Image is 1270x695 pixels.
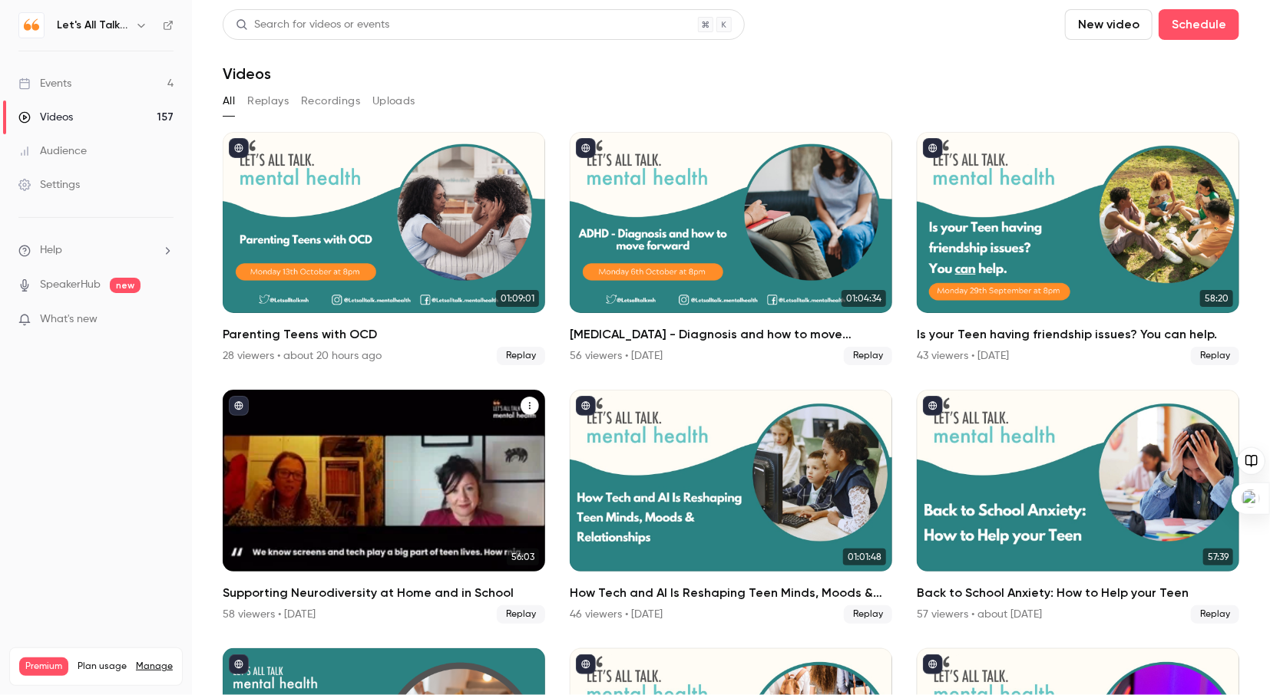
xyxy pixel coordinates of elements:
[570,390,892,623] a: 01:01:48How Tech and AI Is Reshaping Teen Minds, Moods & Relationships46 viewers • [DATE]Replay
[78,660,127,673] span: Plan usage
[844,605,892,624] span: Replay
[923,396,943,416] button: published
[18,177,80,193] div: Settings
[576,396,596,416] button: published
[570,348,663,364] div: 56 viewers • [DATE]
[917,132,1239,365] a: 58:20Is your Teen having friendship issues? You can help.43 viewers • [DATE]Replay
[229,138,249,158] button: published
[223,64,271,83] h1: Videos
[570,390,892,623] li: How Tech and AI Is Reshaping Teen Minds, Moods & Relationships
[917,390,1239,623] li: Back to School Anxiety: How to Help your Teen
[372,89,415,114] button: Uploads
[844,347,892,365] span: Replay
[223,89,235,114] button: All
[19,13,44,38] img: Let's All Talk Mental Health
[223,132,545,365] li: Parenting Teens with OCD
[223,390,545,623] li: Supporting Neurodiversity at Home and in School
[18,242,174,259] li: help-dropdown-opener
[40,311,98,328] span: What's new
[229,396,249,416] button: published
[507,548,539,565] span: 56:03
[18,110,73,125] div: Videos
[1191,347,1239,365] span: Replay
[570,132,892,365] a: 01:04:34[MEDICAL_DATA] - Diagnosis and how to move forward56 viewers • [DATE]Replay
[18,143,87,159] div: Audience
[19,657,68,676] span: Premium
[1191,605,1239,624] span: Replay
[236,17,389,33] div: Search for videos or events
[155,313,174,327] iframe: Noticeable Trigger
[843,548,886,565] span: 01:01:48
[223,325,545,344] h2: Parenting Teens with OCD
[40,277,101,293] a: SpeakerHub
[1203,548,1233,565] span: 57:39
[917,390,1239,623] a: 57:39Back to School Anxiety: How to Help your Teen57 viewers • about [DATE]Replay
[223,390,545,623] a: 56:03Supporting Neurodiversity at Home and in School58 viewers • [DATE]Replay
[223,584,545,602] h2: Supporting Neurodiversity at Home and in School
[917,584,1239,602] h2: Back to School Anxiety: How to Help your Teen
[18,76,71,91] div: Events
[917,607,1042,622] div: 57 viewers • about [DATE]
[570,607,663,622] div: 46 viewers • [DATE]
[57,18,129,33] h6: Let's All Talk Mental Health
[223,9,1239,686] section: Videos
[923,654,943,674] button: published
[110,278,141,293] span: new
[570,584,892,602] h2: How Tech and AI Is Reshaping Teen Minds, Moods & Relationships
[1159,9,1239,40] button: Schedule
[247,89,289,114] button: Replays
[136,660,173,673] a: Manage
[570,325,892,344] h2: [MEDICAL_DATA] - Diagnosis and how to move forward
[223,348,382,364] div: 28 viewers • about 20 hours ago
[223,132,545,365] a: 01:09:01Parenting Teens with OCD28 viewers • about 20 hours agoReplay
[576,138,596,158] button: published
[301,89,360,114] button: Recordings
[40,242,62,259] span: Help
[576,654,596,674] button: published
[497,605,545,624] span: Replay
[223,607,316,622] div: 58 viewers • [DATE]
[497,347,545,365] span: Replay
[917,325,1239,344] h2: Is your Teen having friendship issues? You can help.
[917,348,1009,364] div: 43 viewers • [DATE]
[496,290,539,307] span: 01:09:01
[229,654,249,674] button: published
[842,290,886,307] span: 01:04:34
[917,132,1239,365] li: Is your Teen having friendship issues? You can help.
[570,132,892,365] li: ADHD - Diagnosis and how to move forward
[1065,9,1153,40] button: New video
[923,138,943,158] button: published
[1200,290,1233,307] span: 58:20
